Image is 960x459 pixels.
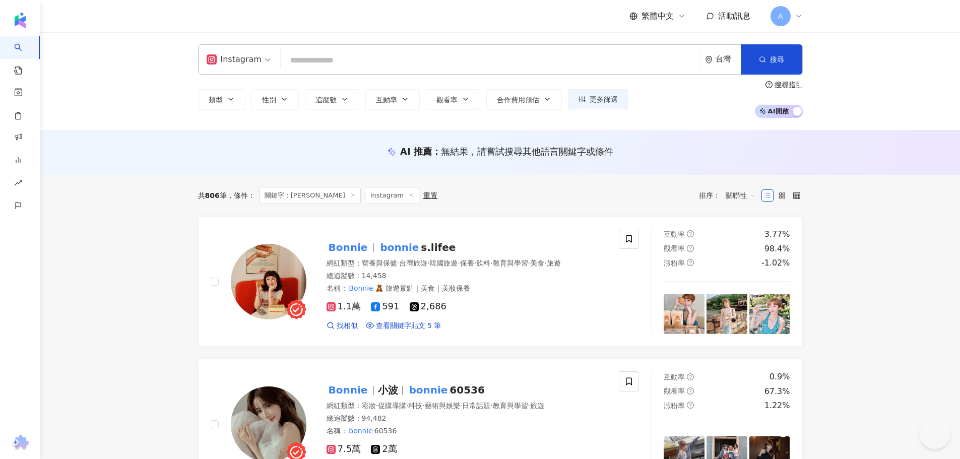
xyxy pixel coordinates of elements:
[209,96,223,104] span: 類型
[761,257,790,269] div: -1.02%
[371,301,399,312] span: 591
[198,191,227,200] div: 共 筆
[378,239,421,255] mark: bonnie
[764,400,790,411] div: 1.22%
[450,384,485,396] span: 60536
[778,11,783,22] span: A
[410,301,447,312] span: 2,686
[544,259,546,267] span: ·
[262,96,276,104] span: 性別
[460,259,474,267] span: 保養
[407,382,450,398] mark: bonnie
[590,95,618,103] span: 更多篩選
[664,259,685,267] span: 漲粉率
[490,402,492,410] span: ·
[365,89,420,109] button: 互動率
[687,387,694,395] span: question-circle
[348,283,375,294] mark: Bonnie
[348,425,374,436] mark: bonnie
[687,245,694,252] span: question-circle
[642,11,674,22] span: 繁體中文
[397,259,399,267] span: ·
[741,44,802,75] button: 搜尋
[474,259,476,267] span: ·
[327,239,370,255] mark: Bonnie
[687,373,694,380] span: question-circle
[458,259,460,267] span: ·
[207,51,262,68] div: Instagram
[462,402,490,410] span: 日常話題
[547,259,561,267] span: 旅遊
[687,402,694,409] span: question-circle
[376,402,378,410] span: ·
[664,294,705,335] img: post-image
[687,259,694,266] span: question-circle
[14,36,34,76] a: search
[366,321,441,331] a: 查看關鍵字貼文 5 筆
[378,402,406,410] span: 促購導購
[486,89,562,109] button: 合作費用預估
[493,402,528,410] span: 教育與學習
[198,89,245,109] button: 類型
[422,402,424,410] span: ·
[920,419,950,449] iframe: Help Scout Beacon - Open
[378,384,398,396] span: 小波
[205,191,220,200] span: 806
[726,187,756,204] span: 關聯性
[436,96,458,104] span: 觀看率
[227,191,255,200] span: 條件 ：
[406,402,408,410] span: ·
[530,259,544,267] span: 美食
[408,402,422,410] span: 科技
[327,271,607,281] div: 總追蹤數 ： 14,458
[707,294,747,335] img: post-image
[530,402,544,410] span: 旅遊
[305,89,359,109] button: 追蹤數
[770,371,790,382] div: 0.9%
[400,145,613,158] div: AI 推薦 ：
[528,402,530,410] span: ·
[528,259,530,267] span: ·
[749,294,790,335] img: post-image
[497,96,539,104] span: 合作費用預估
[11,435,30,451] img: chrome extension
[259,187,361,204] span: 關鍵字：[PERSON_NAME]
[362,402,376,410] span: 彩妝
[376,321,441,331] span: 查看關鍵字貼文 5 筆
[664,244,685,252] span: 觀看率
[490,259,492,267] span: ·
[371,444,397,454] span: 2萬
[362,259,397,267] span: 營養與保健
[705,56,713,63] span: environment
[476,259,490,267] span: 飲料
[423,191,437,200] div: 重置
[327,258,607,269] div: 網紅類型 ：
[568,89,628,109] button: 更多篩選
[425,402,460,410] span: 藝術與娛樂
[493,259,528,267] span: 教育與學習
[231,244,306,319] img: KOL Avatar
[765,81,773,88] span: question-circle
[327,321,358,331] a: 找相似
[315,96,337,104] span: 追蹤數
[365,187,419,204] span: Instagram
[327,425,397,436] span: 名稱 ：
[764,386,790,397] div: 67.3%
[198,216,803,347] a: KOL AvatarBonniebonnies.lifee網紅類型：營養與保健·台灣旅遊·韓國旅遊·保養·飲料·教育與學習·美食·旅遊總追蹤數：14,458名稱：Bonnie🧸 旅遊景點｜美食｜...
[427,259,429,267] span: ·
[460,402,462,410] span: ·
[664,230,685,238] span: 互動率
[14,173,22,195] span: rise
[441,146,613,157] span: 無結果，請嘗試搜尋其他語言關鍵字或條件
[764,243,790,254] div: 98.4%
[421,241,456,253] span: s.lifee
[374,427,397,435] span: 60536
[664,387,685,395] span: 觀看率
[12,12,28,28] img: logo icon
[327,401,607,411] div: 網紅類型 ：
[664,373,685,381] span: 互動率
[699,187,761,204] div: 排序：
[327,444,361,454] span: 7.5萬
[716,55,741,63] div: 台灣
[426,89,480,109] button: 觀看率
